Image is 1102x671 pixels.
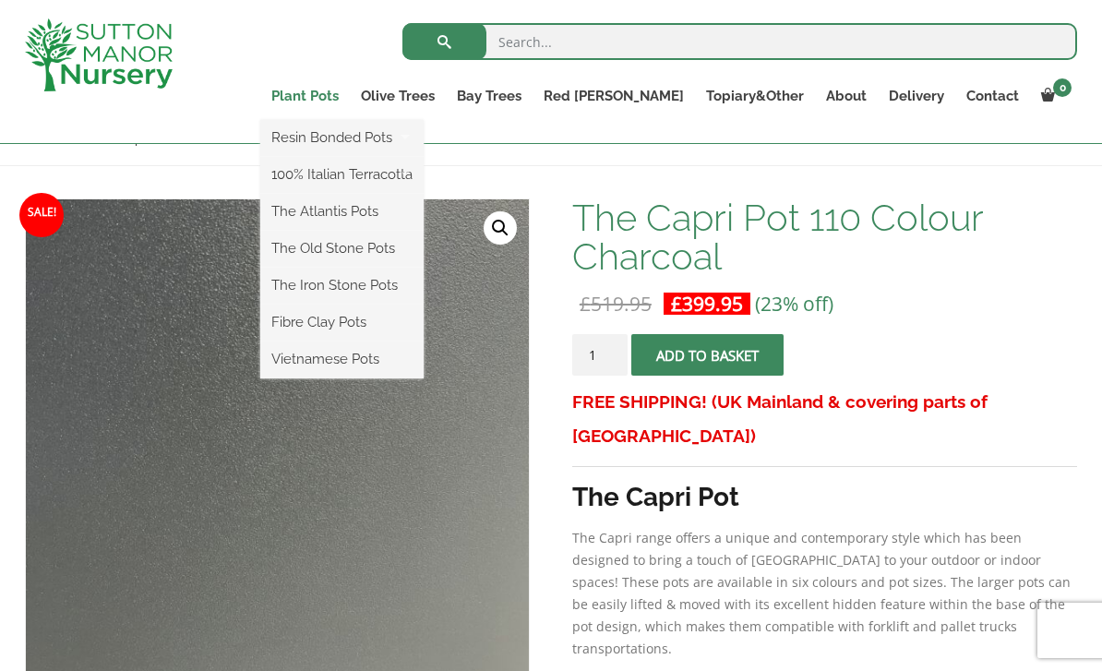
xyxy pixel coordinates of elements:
[572,334,628,376] input: Product quantity
[671,291,743,317] bdi: 399.95
[755,291,833,317] span: (23% off)
[19,193,64,237] span: Sale!
[260,83,350,109] a: Plant Pots
[260,271,424,299] a: The Iron Stone Pots
[533,83,695,109] a: Red [PERSON_NAME]
[572,385,1077,453] h3: FREE SHIPPING! (UK Mainland & covering parts of [GEOGRAPHIC_DATA])
[260,124,424,151] a: Resin Bonded Pots
[695,83,815,109] a: Topiary&Other
[25,130,1077,145] nav: Breadcrumbs
[572,198,1077,276] h1: The Capri Pot 110 Colour Charcoal
[572,527,1077,660] p: The Capri range offers a unique and contemporary style which has been designed to bring a touch o...
[1030,83,1077,109] a: 0
[580,291,591,317] span: £
[671,291,682,317] span: £
[260,308,424,336] a: Fibre Clay Pots
[260,198,424,225] a: The Atlantis Pots
[25,18,173,91] img: logo
[878,83,955,109] a: Delivery
[1053,78,1072,97] span: 0
[260,345,424,373] a: Vietnamese Pots
[572,482,739,512] strong: The Capri Pot
[580,291,652,317] bdi: 519.95
[955,83,1030,109] a: Contact
[484,211,517,245] a: View full-screen image gallery
[631,334,784,376] button: Add to basket
[446,83,533,109] a: Bay Trees
[402,23,1077,60] input: Search...
[260,161,424,188] a: 100% Italian Terracotta
[815,83,878,109] a: About
[260,234,424,262] a: The Old Stone Pots
[350,83,446,109] a: Olive Trees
